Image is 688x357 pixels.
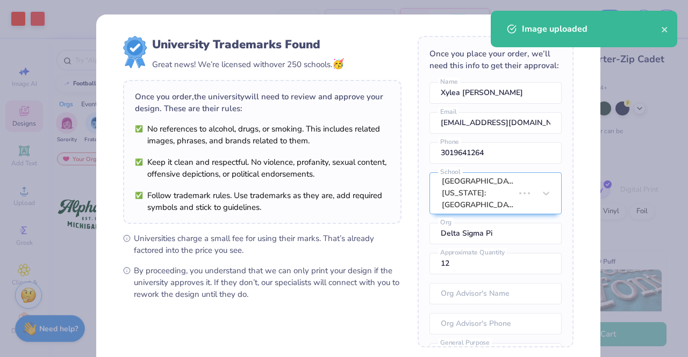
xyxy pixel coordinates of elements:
div: Image uploaded [522,23,661,35]
input: Name [429,82,562,104]
li: Keep it clean and respectful. No violence, profanity, sexual content, offensive depictions, or po... [135,156,390,180]
div: Once you order, the university will need to review and approve your design. These are their rules: [135,91,390,114]
input: Org [429,223,562,244]
span: 🥳 [332,57,344,70]
li: No references to alcohol, drugs, or smoking. This includes related images, phrases, and brands re... [135,123,390,147]
input: Org Advisor's Phone [429,313,562,334]
input: Phone [429,142,562,164]
span: By proceeding, you understand that we can only print your design if the university approves it. I... [134,265,402,300]
input: Org Advisor's Name [429,283,562,304]
img: license-marks-badge.png [123,36,147,68]
button: close [661,23,669,35]
li: Follow trademark rules. Use trademarks as they are, add required symbols and stick to guidelines. [135,190,390,213]
input: Approximate Quantity [429,253,562,274]
div: University Trademarks Found [152,36,344,53]
div: Great news! We’re licensed with over 250 schools. [152,57,344,71]
div: [GEOGRAPHIC_DATA][US_STATE]: [GEOGRAPHIC_DATA] [442,176,514,211]
span: Universities charge a small fee for using their marks. That’s already factored into the price you... [134,232,402,256]
input: Email [429,112,562,134]
div: Once you place your order, we’ll need this info to get their approval: [429,48,562,71]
